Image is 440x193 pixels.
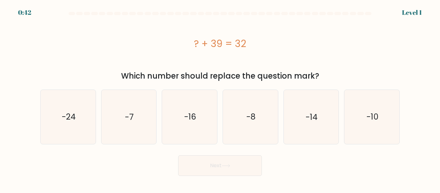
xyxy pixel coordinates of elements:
div: Which number should replace the question mark? [44,70,396,82]
text: -16 [184,111,196,122]
div: Level 1 [402,8,422,17]
text: -7 [125,111,134,122]
text: -24 [62,111,75,122]
div: 0:42 [18,8,31,17]
text: -8 [246,111,255,122]
button: Next [178,155,262,176]
text: -10 [367,111,378,122]
div: ? + 39 = 32 [40,36,400,51]
text: -14 [306,111,318,122]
